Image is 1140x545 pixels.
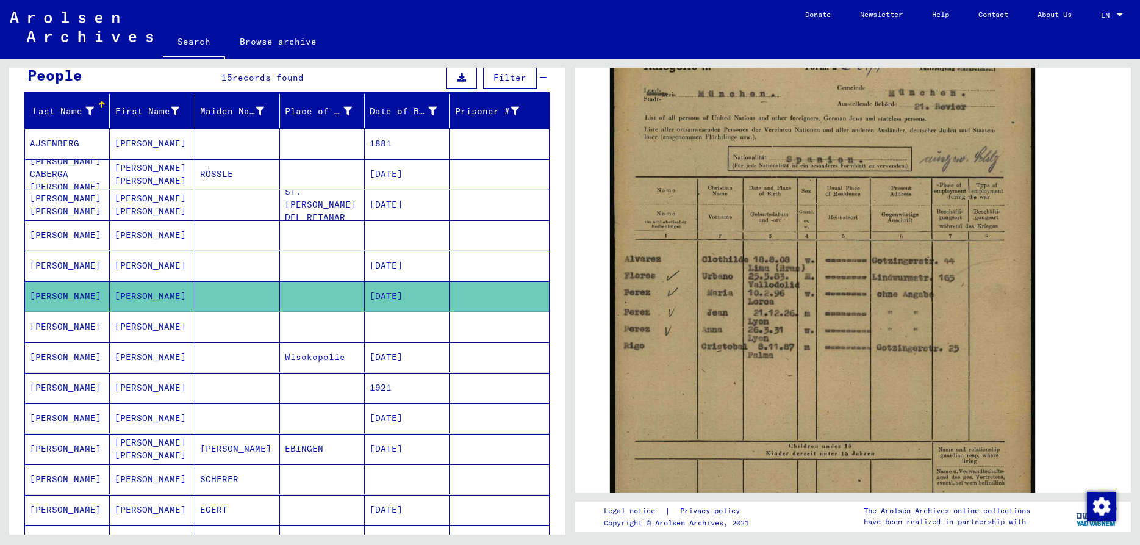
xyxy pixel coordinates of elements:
[25,281,110,311] mat-cell: [PERSON_NAME]
[10,12,153,42] img: Arolsen_neg.svg
[1087,492,1116,521] img: Zustimmung ändern
[450,94,548,128] mat-header-cell: Prisoner #
[25,373,110,403] mat-cell: [PERSON_NAME]
[25,403,110,433] mat-cell: [PERSON_NAME]
[864,516,1030,527] p: have been realized in partnership with
[280,94,365,128] mat-header-cell: Place of Birth
[25,159,110,189] mat-cell: [PERSON_NAME] CABERGA [PERSON_NAME]
[115,105,179,118] div: First Name
[25,94,110,128] mat-header-cell: Last Name
[1074,501,1119,532] img: yv_logo.png
[110,220,195,250] mat-cell: [PERSON_NAME]
[454,101,534,121] div: Prisoner #
[365,403,450,433] mat-cell: [DATE]
[110,464,195,494] mat-cell: [PERSON_NAME]
[493,72,526,83] span: Filter
[195,495,280,525] mat-cell: EGERT
[365,190,450,220] mat-cell: [DATE]
[280,190,365,220] mat-cell: ST.[PERSON_NAME] DEL RETAMAR
[604,518,755,529] p: Copyright © Arolsen Archives, 2021
[25,495,110,525] mat-cell: [PERSON_NAME]
[110,251,195,281] mat-cell: [PERSON_NAME]
[280,342,365,372] mat-cell: Wisokopolie
[30,101,109,121] div: Last Name
[365,251,450,281] mat-cell: [DATE]
[195,434,280,464] mat-cell: [PERSON_NAME]
[25,342,110,372] mat-cell: [PERSON_NAME]
[1101,10,1110,20] mat-select-trigger: EN
[25,434,110,464] mat-cell: [PERSON_NAME]
[225,27,331,56] a: Browse archive
[110,373,195,403] mat-cell: [PERSON_NAME]
[25,129,110,159] mat-cell: AJSENBERG
[365,281,450,311] mat-cell: [DATE]
[30,105,94,118] div: Last Name
[365,434,450,464] mat-cell: [DATE]
[280,434,365,464] mat-cell: EBINGEN
[370,101,452,121] div: Date of Birth
[221,72,232,83] span: 15
[110,159,195,189] mat-cell: [PERSON_NAME] [PERSON_NAME]
[163,27,225,59] a: Search
[25,190,110,220] mat-cell: [PERSON_NAME] [PERSON_NAME] [PERSON_NAME] [PERSON_NAME]
[25,251,110,281] mat-cell: [PERSON_NAME]
[365,342,450,372] mat-cell: [DATE]
[604,505,755,518] div: |
[200,101,279,121] div: Maiden Name
[365,129,450,159] mat-cell: 1881
[195,159,280,189] mat-cell: RÖSSLE
[285,105,352,118] div: Place of Birth
[365,373,450,403] mat-cell: 1921
[110,94,195,128] mat-header-cell: First Name
[670,505,755,518] a: Privacy policy
[115,101,194,121] div: First Name
[604,505,665,518] a: Legal notice
[365,159,450,189] mat-cell: [DATE]
[110,312,195,342] mat-cell: [PERSON_NAME]
[365,495,450,525] mat-cell: [DATE]
[110,190,195,220] mat-cell: [PERSON_NAME] [PERSON_NAME]
[110,495,195,525] mat-cell: [PERSON_NAME]
[200,105,264,118] div: Maiden Name
[110,281,195,311] mat-cell: [PERSON_NAME]
[454,105,518,118] div: Prisoner #
[370,105,437,118] div: Date of Birth
[110,434,195,464] mat-cell: [PERSON_NAME] [PERSON_NAME]
[232,72,304,83] span: records found
[195,94,280,128] mat-header-cell: Maiden Name
[110,403,195,433] mat-cell: [PERSON_NAME]
[25,220,110,250] mat-cell: [PERSON_NAME]
[27,64,82,86] div: People
[285,101,367,121] div: Place of Birth
[483,66,537,89] button: Filter
[110,342,195,372] mat-cell: [PERSON_NAME]
[25,312,110,342] mat-cell: [PERSON_NAME]
[195,464,280,494] mat-cell: SCHERER
[365,94,450,128] mat-header-cell: Date of Birth
[25,464,110,494] mat-cell: [PERSON_NAME]
[110,129,195,159] mat-cell: [PERSON_NAME]
[864,505,1030,516] p: The Arolsen Archives online collections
